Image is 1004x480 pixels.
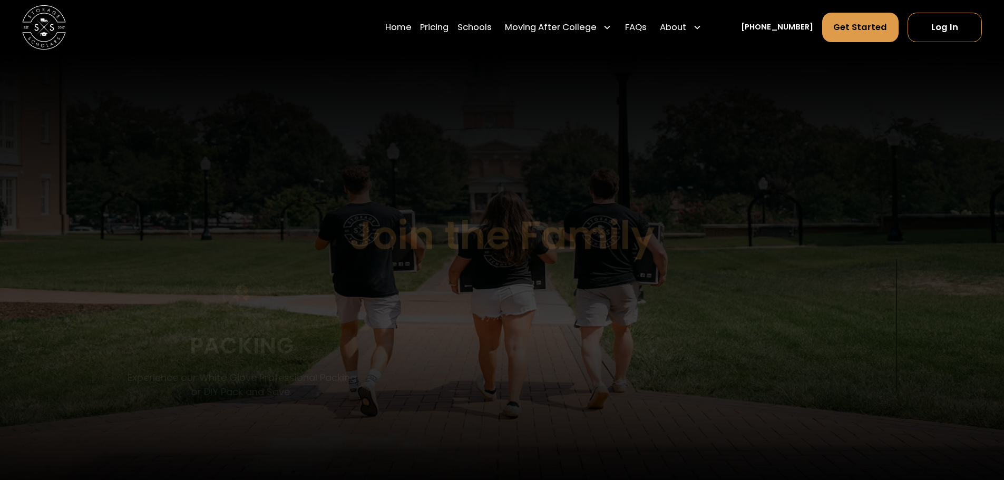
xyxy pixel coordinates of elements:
[349,214,655,257] h1: Join the Family
[22,5,66,49] a: home
[190,328,294,364] div: Packing
[457,12,492,43] a: Schools
[505,21,597,34] div: Moving After College
[656,12,706,43] div: About
[125,370,359,399] p: Experience our White Glove Professional Packing or DIY Pack and Save.
[501,12,617,43] div: Moving After College
[420,12,449,43] a: Pricing
[741,22,813,33] a: [PHONE_NUMBER]
[908,13,982,42] a: Log In
[822,13,899,42] a: Get Started
[660,21,686,34] div: About
[385,12,412,43] a: Home
[625,12,647,43] a: FAQs
[22,5,66,49] img: Storage Scholars main logo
